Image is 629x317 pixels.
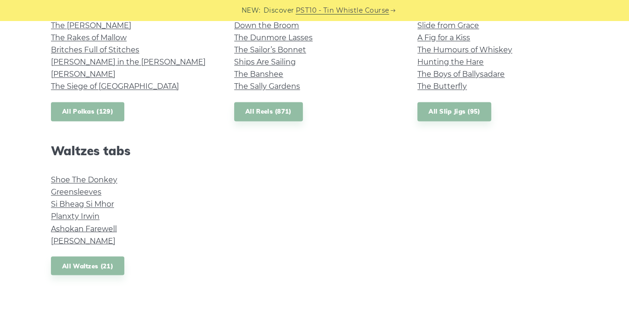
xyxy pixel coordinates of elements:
a: Down the Broom [234,21,299,30]
a: The Butterfly [417,82,467,91]
a: Hunting the Hare [417,58,484,66]
a: The [PERSON_NAME] [51,21,131,30]
a: [PERSON_NAME] [51,70,115,79]
span: Discover [264,5,294,16]
a: The Rakes of Mallow [51,33,127,42]
a: Greensleeves [51,187,101,196]
a: Si­ Bheag Si­ Mhor [51,200,114,209]
a: All Polkas (129) [51,102,124,121]
a: Ashokan Farewell [51,224,117,233]
a: The Boys of Ballysadare [417,70,505,79]
a: Britches Full of Stitches [51,45,139,54]
a: Planxty Irwin [51,212,100,221]
a: PST10 - Tin Whistle Course [296,5,389,16]
a: Slide from Grace [417,21,479,30]
a: [PERSON_NAME] [51,236,115,245]
a: The Dunmore Lasses [234,33,313,42]
a: The Banshee [234,70,283,79]
a: The Siege of [GEOGRAPHIC_DATA] [51,82,179,91]
a: All Slip Jigs (95) [417,102,491,121]
a: Shoe The Donkey [51,175,117,184]
a: All Reels (871) [234,102,303,121]
a: The Sally Gardens [234,82,300,91]
a: The Humours of Whiskey [417,45,512,54]
span: NEW: [242,5,261,16]
h2: Waltzes tabs [51,144,212,158]
a: A Fig for a Kiss [417,33,470,42]
a: The Sailor’s Bonnet [234,45,306,54]
a: Ships Are Sailing [234,58,296,66]
a: All Waltzes (21) [51,256,124,275]
a: [PERSON_NAME] in the [PERSON_NAME] [51,58,206,66]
